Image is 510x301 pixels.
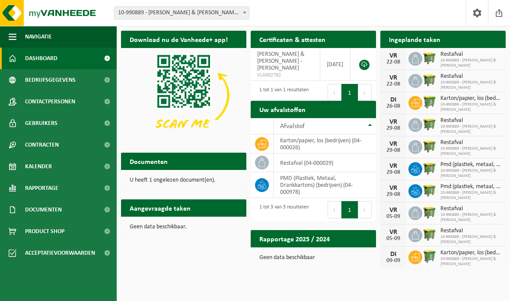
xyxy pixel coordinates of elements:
span: Product Shop [25,221,64,242]
td: karton/papier, los (bedrijven) (04-000026) [274,134,376,154]
button: 1 [341,201,358,218]
span: Documenten [25,199,62,221]
span: Pmd (plastiek, metaal, drankkartons) (bedrijven) [440,161,501,168]
img: WB-1100-HPE-GN-50 [422,117,437,131]
span: Contracten [25,134,59,156]
p: U heeft 1 ongelezen document(en). [130,177,238,183]
span: Karton/papier, los (bedrijven) [440,95,501,102]
div: 05-09 [385,236,402,242]
img: WB-0770-HPE-GN-50 [422,95,437,109]
span: Restafval [440,73,501,80]
span: 10-990889 - [PERSON_NAME] & [PERSON_NAME] [440,80,501,90]
div: 1 tot 1 van 1 resultaten [255,83,309,102]
span: 10-990889 - [PERSON_NAME] & [PERSON_NAME] [440,234,501,245]
span: Restafval [440,139,501,146]
h2: Download nu de Vanheede+ app! [121,31,236,48]
button: Next [358,84,372,101]
div: DI [385,251,402,258]
span: 10-990889 - [PERSON_NAME] & [PERSON_NAME] [440,168,501,179]
img: WB-1100-HPE-GN-50 [422,139,437,154]
div: VR [385,141,402,147]
h2: Rapportage 2025 / 2024 [251,230,338,247]
div: VR [385,229,402,236]
div: 1 tot 3 van 3 resultaten [255,200,309,219]
a: Bekijk rapportage [312,247,375,264]
span: 10-990889 - [PERSON_NAME] & [PERSON_NAME] [440,146,501,157]
div: VR [385,118,402,125]
div: 26-08 [385,103,402,109]
div: VR [385,185,402,192]
h2: Ingeplande taken [380,31,449,48]
span: VLA902782 [257,72,313,79]
td: [DATE] [320,48,351,81]
span: Pmd (plastiek, metaal, drankkartons) (bedrijven) [440,183,501,190]
span: Karton/papier, los (bedrijven) [440,250,501,256]
h2: Certificaten & attesten [251,31,334,48]
span: Restafval [440,227,501,234]
div: VR [385,52,402,59]
p: Geen data beschikbaar [259,255,367,261]
span: Rapportage [25,177,58,199]
div: 29-08 [385,125,402,131]
span: Dashboard [25,48,57,69]
span: Bedrijfsgegevens [25,69,76,91]
div: 09-09 [385,258,402,264]
td: PMD (Plastiek, Metaal, Drankkartons) (bedrijven) (04-000978) [274,172,376,198]
div: VR [385,163,402,170]
img: WB-1100-HPE-GN-50 [422,227,437,242]
h2: Uw afvalstoffen [251,101,314,118]
span: 10-990889 - [PERSON_NAME] & [PERSON_NAME] [440,102,501,112]
img: WB-1100-HPE-GN-50 [422,51,437,65]
span: Restafval [440,205,501,212]
img: WB-1100-HPE-GN-50 [422,73,437,87]
td: restafval (04-000029) [274,154,376,172]
span: 10-990889 - [PERSON_NAME] & [PERSON_NAME] [440,212,501,223]
div: VR [385,207,402,214]
img: WB-1100-HPE-GN-50 [422,183,437,198]
span: 10-990889 - [PERSON_NAME] & [PERSON_NAME] [440,190,501,201]
div: 22-08 [385,81,402,87]
span: 10-990889 - [PERSON_NAME] & [PERSON_NAME] [440,58,501,68]
img: WB-1100-HPE-GN-50 [422,161,437,176]
span: Restafval [440,51,501,58]
span: [PERSON_NAME] & [PERSON_NAME] - [PERSON_NAME] [257,51,305,71]
h2: Aangevraagde taken [121,199,199,216]
span: Kalender [25,156,52,177]
div: 05-09 [385,214,402,220]
div: 29-08 [385,147,402,154]
div: 29-08 [385,192,402,198]
span: 10-990889 - MIKE & MELISSA BV - ZANDBERGEN [114,6,249,19]
span: 10-990889 - MIKE & MELISSA BV - ZANDBERGEN [115,7,249,19]
button: Previous [328,201,341,218]
span: 10-990889 - [PERSON_NAME] & [PERSON_NAME] [440,124,501,134]
div: DI [385,96,402,103]
div: 22-08 [385,59,402,65]
img: Download de VHEPlus App [121,48,246,142]
div: 29-08 [385,170,402,176]
span: Acceptatievoorwaarden [25,242,95,264]
div: VR [385,74,402,81]
span: Contactpersonen [25,91,75,112]
span: Gebruikers [25,112,57,134]
span: Navigatie [25,26,52,48]
button: 1 [341,84,358,101]
img: WB-1100-HPE-GN-50 [422,205,437,220]
span: Afvalstof [280,123,305,130]
button: Next [358,201,372,218]
button: Previous [328,84,341,101]
span: Restafval [440,117,501,124]
img: WB-0770-HPE-GN-50 [422,249,437,264]
p: Geen data beschikbaar. [130,224,238,230]
span: 10-990889 - [PERSON_NAME] & [PERSON_NAME] [440,256,501,267]
h2: Documenten [121,153,176,170]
